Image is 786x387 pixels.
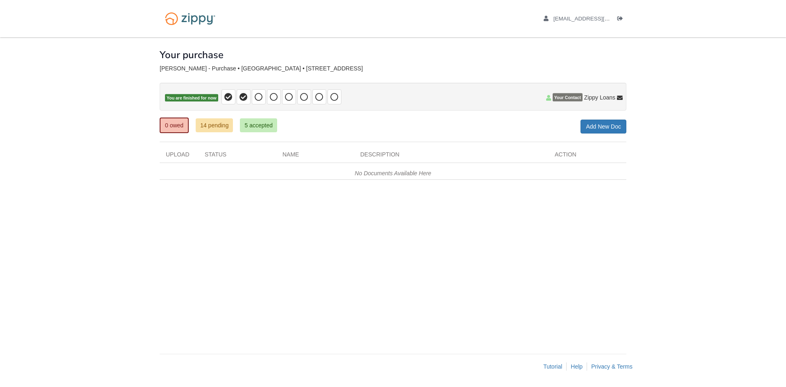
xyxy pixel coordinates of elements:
[199,150,276,163] div: Status
[160,50,224,60] h1: Your purchase
[617,16,626,24] a: Log out
[571,363,583,370] a: Help
[591,363,632,370] a: Privacy & Terms
[160,150,199,163] div: Upload
[549,150,626,163] div: Action
[240,118,277,132] a: 5 accepted
[544,16,647,24] a: edit profile
[160,118,189,133] a: 0 owed
[355,170,431,177] em: No Documents Available Here
[276,150,354,163] div: Name
[553,93,583,102] span: Your Contact
[160,8,221,29] img: Logo
[165,94,218,102] span: You are finished for now
[580,120,626,134] a: Add New Doc
[196,118,233,132] a: 14 pending
[553,16,647,22] span: mb1551gp@gmail.com
[584,93,615,102] span: Zippy Loans
[160,65,626,72] div: [PERSON_NAME] - Purchase • [GEOGRAPHIC_DATA] • [STREET_ADDRESS]
[543,363,562,370] a: Tutorial
[354,150,549,163] div: Description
